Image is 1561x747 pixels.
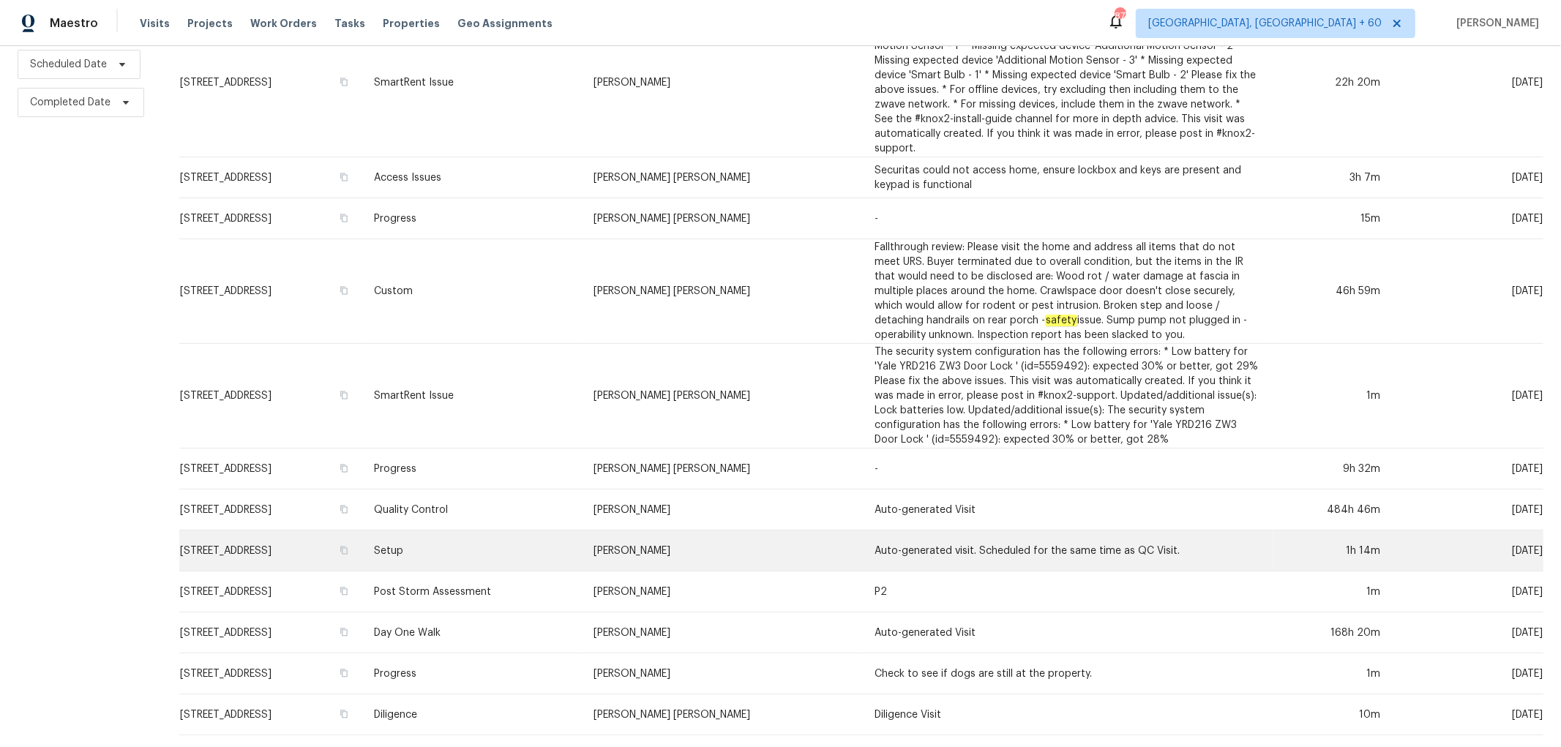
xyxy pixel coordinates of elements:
td: SmartRent Issue [362,344,582,448]
td: [DATE] [1393,694,1543,735]
td: [STREET_ADDRESS] [179,612,362,653]
td: [STREET_ADDRESS] [179,239,362,344]
td: [DATE] [1393,530,1543,571]
td: The security system configuration has the following errors: * 'Yale YRD216 ZW3 Door Lock ' (id=55... [863,9,1272,157]
button: Copy Address [337,585,351,598]
td: [DATE] [1393,612,1543,653]
td: [PERSON_NAME] [582,9,863,157]
span: [GEOGRAPHIC_DATA], [GEOGRAPHIC_DATA] + 60 [1148,16,1382,31]
span: Projects [187,16,233,31]
td: [STREET_ADDRESS] [179,198,362,239]
td: Progress [362,448,582,489]
td: [DATE] [1393,198,1543,239]
button: Copy Address [337,284,351,297]
td: [STREET_ADDRESS] [179,157,362,198]
td: P2 [863,571,1272,612]
td: SmartRent Issue [362,9,582,157]
button: Copy Address [337,544,351,557]
td: [PERSON_NAME] [582,489,863,530]
button: Copy Address [337,626,351,639]
td: 22h 20m [1273,9,1393,157]
td: Securitas could not access home, ensure lockbox and keys are present and keypad is functional [863,157,1272,198]
td: [STREET_ADDRESS] [179,9,362,157]
td: Quality Control [362,489,582,530]
td: [DATE] [1393,653,1543,694]
td: [DATE] [1393,571,1543,612]
td: 1m [1273,653,1393,694]
td: [DATE] [1393,489,1543,530]
td: Custom [362,239,582,344]
td: [PERSON_NAME] [PERSON_NAME] [582,694,863,735]
td: [PERSON_NAME] [582,530,863,571]
span: Maestro [50,16,98,31]
td: 1m [1273,571,1393,612]
td: Diligence Visit [863,694,1272,735]
td: 46h 59m [1273,239,1393,344]
td: [DATE] [1393,448,1543,489]
td: 168h 20m [1273,612,1393,653]
span: [PERSON_NAME] [1450,16,1539,31]
td: Post Storm Assessment [362,571,582,612]
button: Copy Address [337,75,351,89]
td: [PERSON_NAME] [PERSON_NAME] [582,157,863,198]
td: [DATE] [1393,344,1543,448]
em: safety [1045,315,1077,326]
td: [DATE] [1393,9,1543,157]
td: [STREET_ADDRESS] [179,489,362,530]
td: [PERSON_NAME] [PERSON_NAME] [582,239,863,344]
td: 1m [1273,344,1393,448]
td: - [863,448,1272,489]
td: [STREET_ADDRESS] [179,530,362,571]
td: [STREET_ADDRESS] [179,571,362,612]
span: Work Orders [250,16,317,31]
td: Auto-generated Visit [863,489,1272,530]
td: 3h 7m [1273,157,1393,198]
td: 10m [1273,694,1393,735]
div: 877 [1115,9,1125,23]
td: [PERSON_NAME] [582,612,863,653]
span: Tasks [334,18,365,29]
td: 484h 46m [1273,489,1393,530]
td: [DATE] [1393,157,1543,198]
td: [PERSON_NAME] [582,653,863,694]
td: [PERSON_NAME] [PERSON_NAME] [582,198,863,239]
td: [PERSON_NAME] [PERSON_NAME] [582,344,863,448]
td: Check to see if dogs are still at the property. [863,653,1272,694]
td: Auto-generated visit. Scheduled for the same time as QC Visit. [863,530,1272,571]
td: Access Issues [362,157,582,198]
td: [DATE] [1393,239,1543,344]
td: [PERSON_NAME] [PERSON_NAME] [582,448,863,489]
span: Scheduled Date [30,57,107,72]
button: Copy Address [337,707,351,721]
span: Completed Date [30,95,111,110]
td: Setup [362,530,582,571]
button: Copy Address [337,211,351,225]
td: Diligence [362,694,582,735]
td: - [863,198,1272,239]
td: [PERSON_NAME] [582,571,863,612]
td: 15m [1273,198,1393,239]
td: Day One Walk [362,612,582,653]
button: Copy Address [337,503,351,516]
td: Auto-generated Visit [863,612,1272,653]
span: Properties [383,16,440,31]
span: Visits [140,16,170,31]
td: Progress [362,198,582,239]
td: [STREET_ADDRESS] [179,653,362,694]
button: Copy Address [337,388,351,402]
button: Copy Address [337,667,351,680]
span: Geo Assignments [457,16,553,31]
td: [STREET_ADDRESS] [179,694,362,735]
td: 1h 14m [1273,530,1393,571]
button: Copy Address [337,170,351,184]
td: 9h 32m [1273,448,1393,489]
td: The security system configuration has the following errors: * Low battery for 'Yale YRD216 ZW3 Do... [863,344,1272,448]
td: Progress [362,653,582,694]
td: [STREET_ADDRESS] [179,448,362,489]
td: Fallthrough review: Please visit the home and address all items that do not meet URS. Buyer termi... [863,239,1272,344]
button: Copy Address [337,462,351,475]
td: [STREET_ADDRESS] [179,344,362,448]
